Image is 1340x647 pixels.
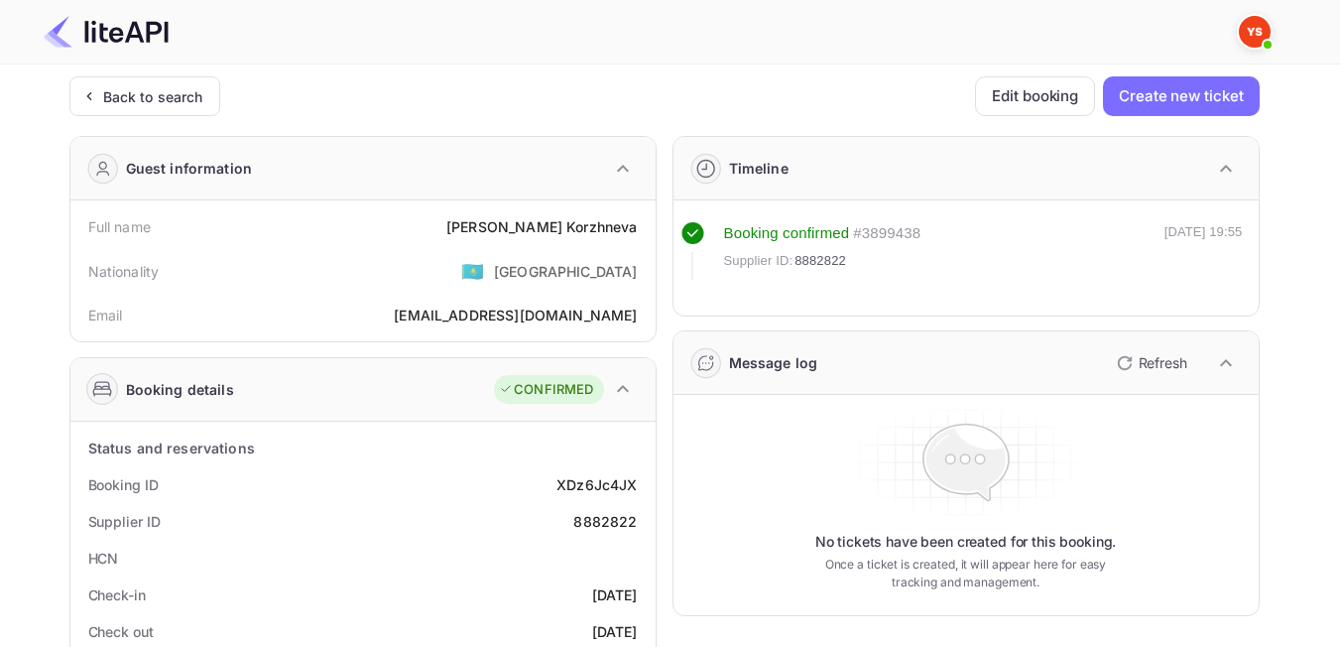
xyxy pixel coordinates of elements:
[88,216,151,237] div: Full name
[88,621,154,642] div: Check out
[592,621,638,642] div: [DATE]
[556,474,637,495] div: XDz6Jc4JX
[729,352,818,373] div: Message log
[88,474,159,495] div: Booking ID
[975,76,1095,116] button: Edit booking
[88,305,123,325] div: Email
[815,532,1117,552] p: No tickets have been created for this booking.
[88,511,161,532] div: Supplier ID
[103,86,203,107] div: Back to search
[1103,76,1259,116] button: Create new ticket
[794,251,846,271] span: 8882822
[1239,16,1271,48] img: Yandex Support
[494,261,638,282] div: [GEOGRAPHIC_DATA]
[724,222,850,245] div: Booking confirmed
[44,16,169,48] img: LiteAPI Logo
[729,158,789,179] div: Timeline
[394,305,637,325] div: [EMAIL_ADDRESS][DOMAIN_NAME]
[853,222,920,245] div: # 3899438
[88,261,160,282] div: Nationality
[1139,352,1187,373] p: Refresh
[88,548,119,569] div: HCN
[499,380,593,400] div: CONFIRMED
[573,511,637,532] div: 8882822
[461,253,484,289] span: United States
[126,379,234,400] div: Booking details
[88,438,255,458] div: Status and reservations
[1164,222,1243,280] div: [DATE] 19:55
[88,584,146,605] div: Check-in
[446,216,637,237] div: [PERSON_NAME] Korzhneva
[592,584,638,605] div: [DATE]
[1105,347,1195,379] button: Refresh
[724,251,793,271] span: Supplier ID:
[809,556,1123,591] p: Once a ticket is created, it will appear here for easy tracking and management.
[126,158,253,179] div: Guest information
